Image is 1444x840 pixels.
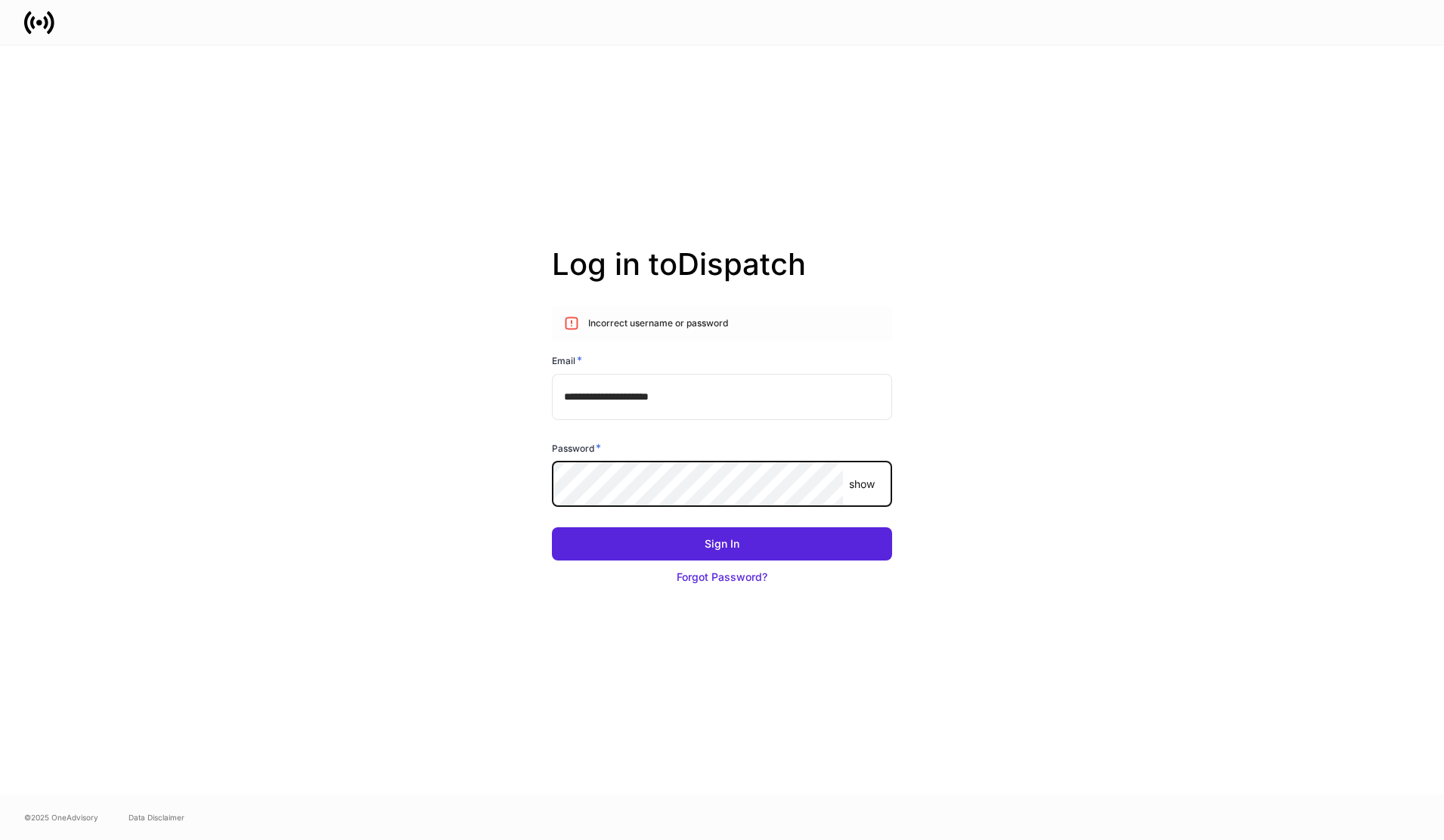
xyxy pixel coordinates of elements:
a: Data Disclaimer [129,811,184,823]
h6: Email [552,353,582,368]
h2: Log in to Dispatch [552,246,892,307]
div: Incorrect username or password [588,311,728,336]
p: show [849,477,875,492]
div: Forgot Password? [677,570,767,585]
button: Forgot Password? [552,561,892,594]
div: Sign In [705,536,739,551]
h6: Password [552,440,601,456]
span: © 2025 OneAdvisory [24,811,98,823]
button: Sign In [552,527,892,561]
